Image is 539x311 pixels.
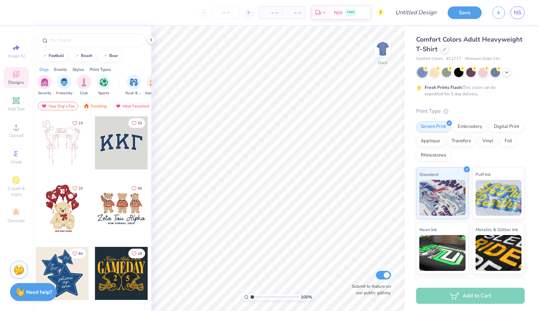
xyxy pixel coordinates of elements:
img: Metallic & Glitter Ink [476,235,522,271]
img: Standard [419,180,466,216]
div: filter for Game Day [145,75,162,96]
span: 33 [138,121,142,125]
span: Minimum Order: 24 + [465,56,501,62]
span: Sorority [38,91,51,96]
div: Print Types [90,66,111,73]
div: filter for Rush & Bid [125,75,142,96]
div: Trending [80,102,110,110]
span: Greek [11,159,22,165]
span: 100 % [301,294,312,300]
img: trending.gif [84,104,89,109]
div: Back [378,59,387,66]
button: Like [128,249,145,258]
div: filter for Sports [96,75,111,96]
span: 10 [78,187,83,190]
img: Neon Ink [419,235,466,271]
span: 40 [138,187,142,190]
span: Game Day [145,91,162,96]
span: Comfort Colors [416,56,443,62]
span: Rush & Bid [125,91,142,96]
span: Puff Ink [476,171,491,178]
span: 84 [78,252,83,255]
div: filter for Sorority [37,75,52,96]
div: Print Type [416,107,525,115]
div: filter for Fraternity [56,75,72,96]
span: 18 [138,252,142,255]
div: Orgs [39,66,49,73]
span: 15 [78,121,83,125]
span: NS [514,9,521,17]
span: Comfort Colors Adult Heavyweight T-Shirt [416,35,523,53]
span: Standard [419,171,438,178]
span: Clipart & logos [4,186,29,197]
div: Styles [72,66,84,73]
button: filter button [96,75,111,96]
button: bear [98,51,121,61]
span: Image AI [8,53,25,59]
strong: Need help? [26,289,52,296]
button: Like [69,118,86,128]
img: trend_line.gif [74,54,80,58]
div: Transfers [447,136,476,147]
span: Designs [8,80,24,85]
span: Decorate [8,218,25,224]
button: filter button [77,75,91,96]
button: beach [70,51,96,61]
img: Back [376,42,390,56]
img: Rush & Bid Image [130,78,138,86]
img: most_fav.gif [41,104,47,109]
span: Upload [9,133,23,138]
div: Most Favorited [112,102,153,110]
strong: Fresh Prints Flash: [425,85,463,90]
span: Sports [98,91,109,96]
button: Like [69,183,86,193]
span: Metallic & Glitter Ink [476,226,518,233]
div: filter for Club [77,75,91,96]
button: Like [128,118,145,128]
button: Like [69,249,86,258]
span: Club [80,91,88,96]
img: Game Day Image [149,78,158,86]
div: This color can be expedited for 5 day delivery. [425,84,513,97]
div: Your Org's Fav [38,102,78,110]
input: Try "Alpha" [49,37,141,44]
img: Sorority Image [40,78,49,86]
img: Club Image [80,78,88,86]
span: N/A [334,9,343,16]
button: filter button [37,75,52,96]
label: Submit to feature on our public gallery. [348,283,391,296]
div: bear [109,54,118,58]
div: Rhinestones [416,150,451,161]
img: Puff Ink [476,180,522,216]
input: – – [212,6,240,19]
img: Sports Image [100,78,108,86]
button: filter button [56,75,72,96]
div: Applique [416,136,445,147]
span: – – [286,9,301,16]
button: football [38,51,67,61]
button: filter button [125,75,142,96]
button: filter button [145,75,162,96]
span: – – [263,9,278,16]
span: FREE [347,10,354,15]
img: trend_line.gif [42,54,47,58]
img: Fraternity Image [60,78,68,86]
span: # C1717 [446,56,461,62]
img: most_fav.gif [115,104,121,109]
div: Embroidery [453,121,487,132]
div: Digital Print [489,121,524,132]
div: beach [81,54,92,58]
img: trend_line.gif [102,54,108,58]
input: Untitled Design [390,5,442,20]
button: Save [448,6,482,19]
span: Fraternity [56,91,72,96]
span: Add Text [8,106,25,112]
button: Like [128,183,145,193]
div: Screen Print [416,121,451,132]
div: football [49,54,64,58]
span: Neon Ink [419,226,437,233]
div: Foil [500,136,517,147]
div: Vinyl [478,136,498,147]
div: Events [54,66,67,73]
a: NS [510,6,525,19]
